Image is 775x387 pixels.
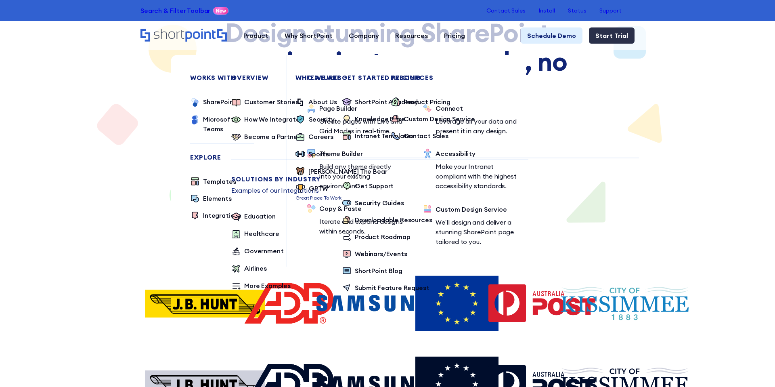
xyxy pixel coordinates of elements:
div: Knowledge Base [355,114,405,124]
div: Product Pricing [404,97,450,107]
a: Security Guides [342,198,404,208]
a: Why ShortPoint [276,27,341,44]
a: GPTW [295,183,341,194]
div: Security [309,114,335,124]
div: Intranet Templates [355,131,414,141]
div: Templates [203,177,236,186]
a: Search & Filter Toolbar [140,6,210,15]
p: Great Place To Work [295,194,341,202]
div: Explore [190,154,254,160]
a: Pricing [436,27,473,44]
a: Company [341,27,387,44]
div: Custom Design Service [404,114,475,124]
div: Integrations [203,210,241,220]
a: About Us [295,97,337,108]
div: Product [243,31,268,40]
div: Education [244,211,276,221]
a: Education [231,211,276,222]
a: Support [599,7,622,14]
a: Sports [295,149,329,160]
a: Integrations [190,210,241,221]
a: More Examples [231,281,291,292]
a: Government [231,246,283,257]
a: ShortPoint Academy [342,97,418,107]
div: Product Roadmap [355,232,411,242]
div: Customer Stories [244,97,298,107]
div: works with [190,74,254,81]
div: pricing [391,74,688,81]
a: Resources [387,27,436,44]
div: Become a Partner [244,132,300,141]
div: Overview [231,74,528,81]
a: Become a Partner [231,132,300,143]
a: Elements [190,193,232,204]
div: Contact Sales [404,131,448,141]
div: Elements [203,193,232,203]
div: ShortPoint Academy [355,97,418,107]
div: Healthcare [244,229,279,238]
div: GPTW [309,183,328,193]
a: Status [568,7,586,14]
div: Pricing [444,31,465,40]
div: How We Integrate [244,114,300,124]
a: Webinars/Events [342,249,407,259]
a: Microsoft Teams [190,114,254,134]
div: Webinars/Events [355,249,407,259]
div: Downloadable Resources [355,215,432,225]
div: Get Started Resources [342,74,639,81]
div: Resources [395,31,428,40]
div: Airlines [244,263,267,273]
a: SharePoint [190,97,236,108]
div: Get Support [355,181,394,191]
a: Security [295,114,335,125]
div: Security Guides [355,198,404,208]
a: [PERSON_NAME] The Bear [295,166,387,177]
a: Product Pricing [391,97,450,107]
div: Submit Feature Request [355,283,429,292]
img: JB Hunt intranet website [140,263,270,344]
a: Contact Sales [391,131,448,141]
p: Examples of our Integrations [231,185,528,195]
a: Get Support [342,181,394,191]
a: Contact Sales [486,7,526,14]
div: Why ShortPoint [285,31,333,40]
a: Product Roadmap [342,232,411,242]
div: Sports [308,149,329,159]
a: Knowledge Base [342,114,405,124]
div: Solutions by Industry [231,176,528,182]
a: Intranet Templates [342,131,414,141]
div: SharePoint [203,97,236,107]
a: Custom Design Service [391,114,475,124]
div: ShortPoint Blog [355,266,402,276]
a: Customer Stories [231,97,298,108]
div: Microsoft Teams [203,114,254,134]
div: About Us [308,97,337,107]
a: Healthcare [231,229,279,240]
div: Careers [308,132,333,141]
div: Government [244,246,283,256]
div: Company [349,31,379,40]
a: Airlines [231,263,267,274]
a: Careers [295,132,333,143]
a: Downloadable Resources [342,215,432,225]
a: How We Integrate [231,114,300,125]
a: ShortPoint Blog [342,266,402,276]
a: Templates [190,177,236,187]
a: Start Trial [589,27,635,44]
a: Install [538,7,555,14]
div: Who we are [295,74,593,81]
div: [PERSON_NAME] The Bear [308,166,387,176]
a: Home [140,29,227,42]
a: Schedule Demo [521,27,582,44]
div: More Examples [244,281,291,290]
a: Submit Feature Request [342,283,429,293]
a: Product [235,27,276,44]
